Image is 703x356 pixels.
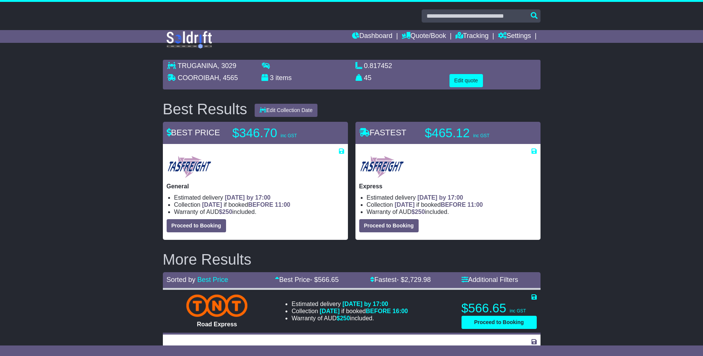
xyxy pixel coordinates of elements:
a: Fastest- $2,729.98 [370,276,431,283]
span: BEFORE [366,308,391,314]
span: inc GST [510,308,526,314]
img: TNT Domestic: Road Express [186,294,247,317]
span: 250 [415,209,425,215]
span: items [276,74,292,82]
li: Collection [367,201,537,208]
span: Road Express [197,321,237,327]
li: Estimated delivery [367,194,537,201]
span: inc GST [281,133,297,138]
li: Estimated delivery [292,300,408,308]
span: BEFORE [248,201,273,208]
span: 250 [340,315,350,321]
span: 11:00 [468,201,483,208]
span: 11:00 [275,201,290,208]
span: 2,729.98 [404,276,431,283]
button: Proceed to Booking [462,316,537,329]
span: 45 [364,74,372,82]
p: General [167,183,344,190]
span: $ [219,209,232,215]
button: Edit quote [449,74,483,87]
p: $465.12 [425,126,519,141]
p: $566.65 [462,301,537,316]
p: Express [359,183,537,190]
span: [DATE] by 17:00 [418,194,463,201]
span: 566.65 [318,276,339,283]
li: Warranty of AUD included. [174,208,344,215]
a: Quote/Book [402,30,446,43]
button: Proceed to Booking [359,219,419,232]
span: [DATE] [395,201,415,208]
img: Tasfreight: Express [359,155,405,179]
span: $ [337,315,350,321]
p: $346.70 [232,126,326,141]
button: Proceed to Booking [167,219,226,232]
span: TRUGANINA [178,62,217,70]
a: Settings [498,30,531,43]
li: Warranty of AUD included. [292,315,408,322]
a: Dashboard [352,30,392,43]
li: Estimated delivery [174,194,344,201]
li: Warranty of AUD included. [367,208,537,215]
li: Collection [174,201,344,208]
span: FASTEST [359,128,407,137]
a: Best Price- $566.65 [275,276,339,283]
div: Best Results [159,101,251,117]
span: [DATE] [320,308,340,314]
span: COOROIBAH [178,74,219,82]
span: - $ [396,276,431,283]
span: BEFORE [441,201,466,208]
a: Additional Filters [462,276,518,283]
span: BEST PRICE [167,128,220,137]
span: 250 [222,209,232,215]
span: Sorted by [167,276,196,283]
span: 0.817452 [364,62,392,70]
span: if booked [202,201,290,208]
span: , 4565 [219,74,238,82]
li: Collection [292,308,408,315]
a: Tracking [456,30,489,43]
span: [DATE] [202,201,222,208]
span: 16:00 [393,308,408,314]
span: [DATE] by 17:00 [225,194,271,201]
li: Estimated delivery [292,345,408,352]
span: 3 [270,74,274,82]
span: inc GST [473,133,489,138]
span: if booked [395,201,483,208]
button: Edit Collection Date [255,104,317,117]
span: $ [411,209,425,215]
span: - $ [310,276,339,283]
span: if booked [320,308,408,314]
h2: More Results [163,251,541,268]
a: Best Price [197,276,228,283]
span: , 3029 [217,62,236,70]
img: Tasfreight: General [167,155,212,179]
span: [DATE] by 17:00 [342,301,388,307]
